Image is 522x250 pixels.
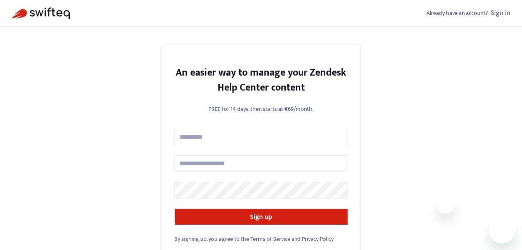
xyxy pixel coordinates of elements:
img: Swifteq [12,7,70,19]
strong: An easier way to manage your Zendesk Help Center content [176,64,346,96]
a: Sign in [491,7,510,19]
iframe: Close message [437,197,454,213]
a: Privacy Policy [302,234,333,244]
span: By signing up, you agree to the [174,234,249,244]
strong: Sign up [250,211,272,223]
button: Sign up [174,208,348,225]
p: FREE for 14 days, then starts at €69/month. [174,105,348,113]
div: and [174,235,348,243]
span: Already have an account? [426,8,488,18]
iframe: Button to launch messaging window [489,217,515,243]
a: Terms of Service [250,234,290,244]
